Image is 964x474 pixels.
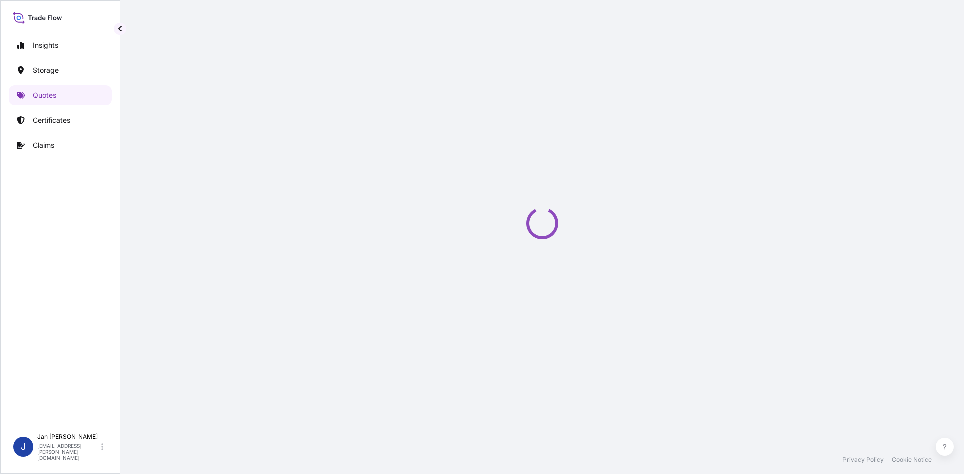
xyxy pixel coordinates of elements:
[33,115,70,125] p: Certificates
[33,40,58,50] p: Insights
[9,85,112,105] a: Quotes
[9,135,112,155] a: Claims
[33,90,56,100] p: Quotes
[9,60,112,80] a: Storage
[33,65,59,75] p: Storage
[21,442,26,452] span: J
[9,35,112,55] a: Insights
[892,456,932,464] a: Cookie Notice
[37,433,99,441] p: Jan [PERSON_NAME]
[842,456,884,464] a: Privacy Policy
[37,443,99,461] p: [EMAIL_ADDRESS][PERSON_NAME][DOMAIN_NAME]
[33,140,54,150] p: Claims
[9,110,112,130] a: Certificates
